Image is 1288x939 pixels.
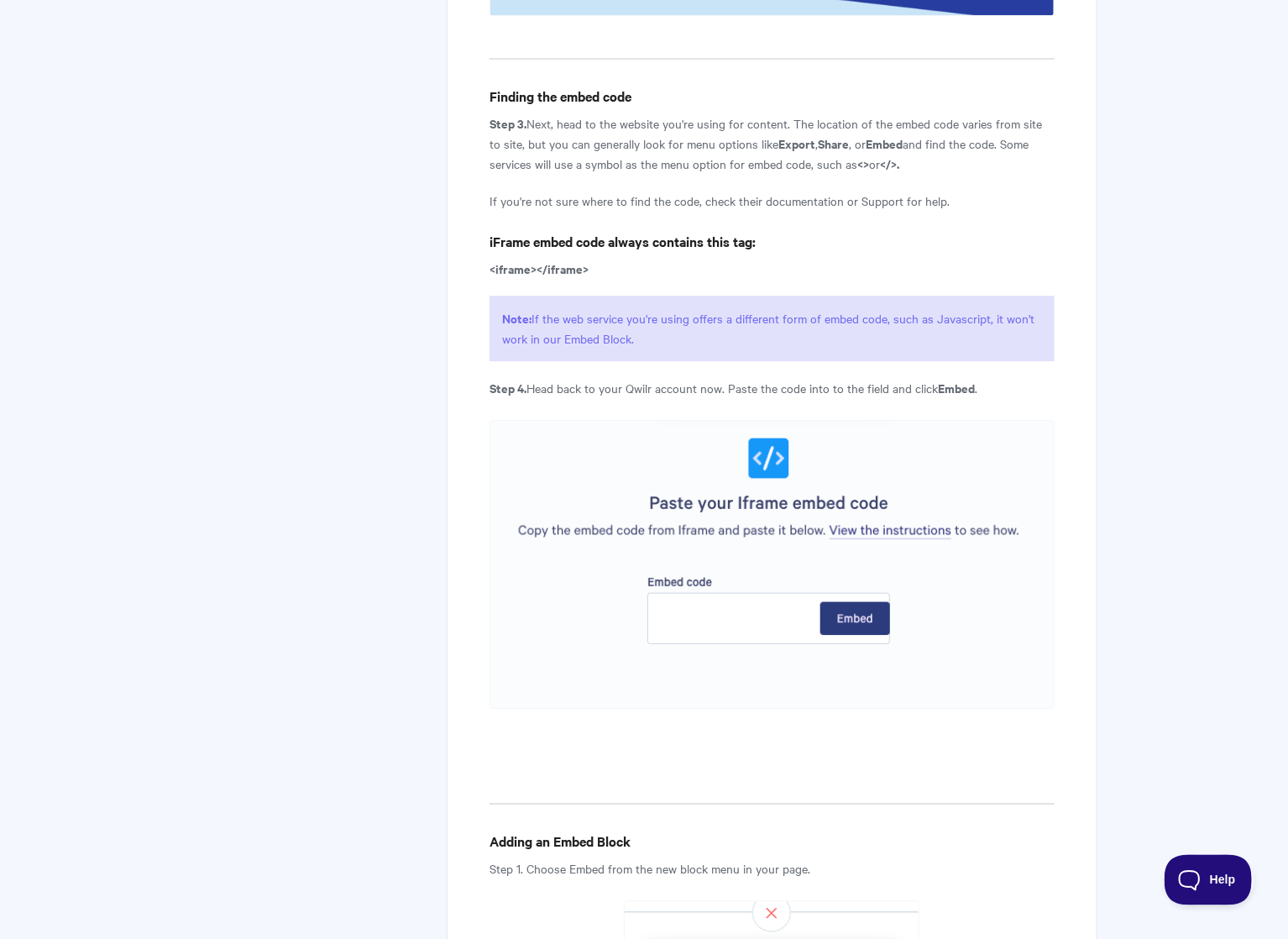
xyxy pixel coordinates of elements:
[490,859,1055,879] p: Step 1. Choose Embed from the new block menu in your page.
[1165,855,1254,905] iframe: Toggle Customer Support
[866,135,903,153] strong: Embed
[490,232,1055,253] h4: iFrame embed code always contains this tag:
[818,135,849,153] strong: Share
[490,296,1055,362] p: If the web service you're using offers a different form of embed code, such as Javascript, it won...
[880,155,899,173] strong: </>.
[502,310,531,328] strong: Note:
[490,191,1055,212] p: If you're not sure where to find the code, check their documentation or Support for help.
[490,260,589,278] strong: <iframe></iframe>
[778,135,815,153] strong: Export
[857,155,869,173] strong: <>
[490,831,1055,852] h4: Adding an Embed Block
[490,421,1055,710] img: file-CK7tW24EWd.png
[938,380,975,397] b: Embed
[490,380,526,397] strong: Step 4.
[490,114,1055,175] p: Next, head to the website you're using for content. The location of the embed code varies from si...
[490,87,1055,108] h4: Finding the embed code
[490,379,1055,399] p: Head back to your Qwilr account now. Paste the code into to the field and click .
[490,115,526,133] strong: Step 3.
